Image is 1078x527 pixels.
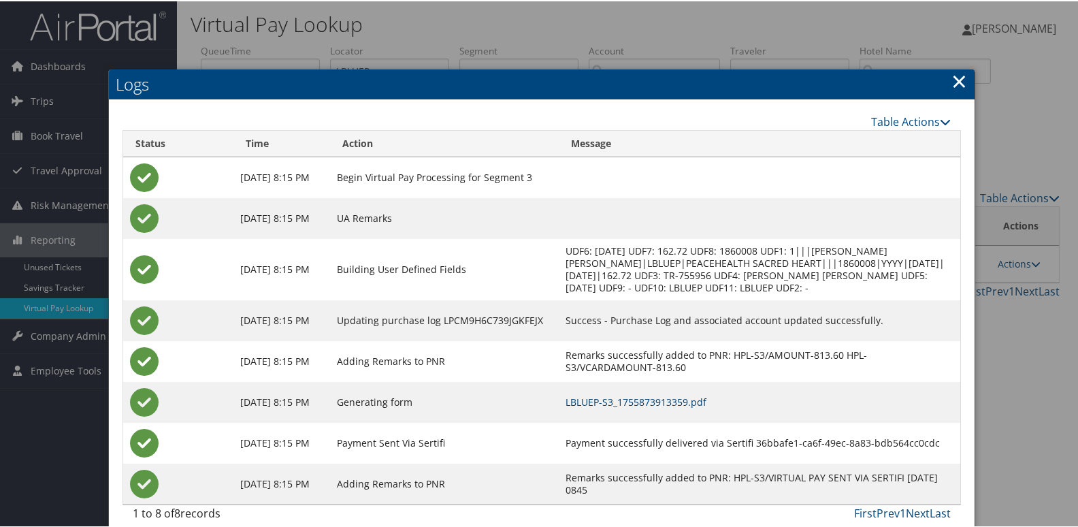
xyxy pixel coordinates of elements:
[233,381,330,421] td: [DATE] 8:15 PM
[233,299,330,340] td: [DATE] 8:15 PM
[930,505,951,520] a: Last
[330,421,559,462] td: Payment Sent Via Sertifi
[233,340,330,381] td: [DATE] 8:15 PM
[233,462,330,503] td: [DATE] 8:15 PM
[566,394,706,407] a: LBLUEP-S3_1755873913359.pdf
[233,421,330,462] td: [DATE] 8:15 PM
[330,156,559,197] td: Begin Virtual Pay Processing for Segment 3
[871,113,951,128] a: Table Actions
[133,504,322,527] div: 1 to 8 of records
[559,421,960,462] td: Payment successfully delivered via Sertifi 36bbafe1-ca6f-49ec-8a83-bdb564cc0cdc
[233,129,330,156] th: Time: activate to sort column ascending
[559,299,960,340] td: Success - Purchase Log and associated account updated successfully.
[900,505,906,520] a: 1
[854,505,877,520] a: First
[330,381,559,421] td: Generating form
[877,505,900,520] a: Prev
[330,462,559,503] td: Adding Remarks to PNR
[951,66,967,93] a: Close
[559,238,960,299] td: UDF6: [DATE] UDF7: 162.72 UDF8: 1860008 UDF1: 1|||[PERSON_NAME] [PERSON_NAME]|LBLUEP|PEACEHEALTH ...
[559,340,960,381] td: Remarks successfully added to PNR: HPL-S3/AMOUNT-813.60 HPL-S3/VCARDAMOUNT-813.60
[123,129,233,156] th: Status: activate to sort column ascending
[233,238,330,299] td: [DATE] 8:15 PM
[330,197,559,238] td: UA Remarks
[233,156,330,197] td: [DATE] 8:15 PM
[906,505,930,520] a: Next
[330,129,559,156] th: Action: activate to sort column ascending
[559,129,960,156] th: Message: activate to sort column ascending
[330,238,559,299] td: Building User Defined Fields
[559,462,960,503] td: Remarks successfully added to PNR: HPL-S3/VIRTUAL PAY SENT VIA SERTIFI [DATE] 0845
[109,68,975,98] h2: Logs
[174,505,180,520] span: 8
[330,299,559,340] td: Updating purchase log LPCM9H6C739JGKFEJX
[233,197,330,238] td: [DATE] 8:15 PM
[330,340,559,381] td: Adding Remarks to PNR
